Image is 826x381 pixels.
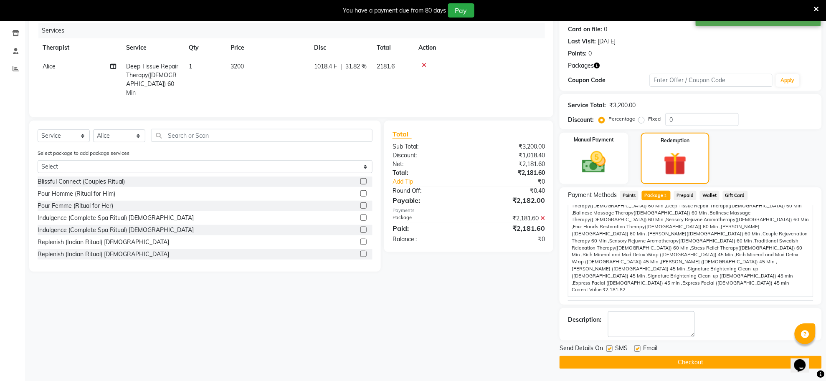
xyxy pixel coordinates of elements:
[568,25,602,34] div: Card on file:
[226,38,309,57] th: Price
[343,6,446,15] div: You have a payment due from 80 days
[572,196,755,209] span: Deep Tissue Repair Therapy([DEMOGRAPHIC_DATA]) 60 Min ,
[568,49,587,58] div: Points:
[386,169,469,177] div: Total:
[674,191,697,200] span: Prepaid
[661,137,689,144] label: Redemption
[386,235,469,244] div: Balance :
[121,38,184,57] th: Service
[661,259,777,265] span: [PERSON_NAME] ([DEMOGRAPHIC_DATA]) 45 Min ,
[664,194,668,199] span: 3
[38,226,194,235] div: Indulgence (Complete Spa Ritual) [DEMOGRAPHIC_DATA]
[568,116,594,124] div: Discount:
[184,38,226,57] th: Qty
[572,217,809,230] span: Sensory Rejuvne Aromatherapy([DEMOGRAPHIC_DATA]) 60 Min ,
[386,151,469,160] div: Discount:
[572,287,603,293] span: Current Value:
[568,61,594,70] span: Packages
[469,142,552,151] div: ₹3,200.00
[43,63,56,70] span: Alice
[568,315,601,324] div: Description:
[572,273,793,286] span: Signature Brightening Clean-up ([DEMOGRAPHIC_DATA]) 45 min ,
[583,252,736,257] span: Rich Mineral and Mud Detox Wrap ([DEMOGRAPHIC_DATA]) 45 Min ,
[560,344,603,354] span: Send Details On
[126,63,178,96] span: Deep Tissue Repair Therapy([DEMOGRAPHIC_DATA]) 60 Min
[573,224,721,230] span: Four Hands Restoration Therapy([DEMOGRAPHIC_DATA]) 60 Min ,
[372,38,413,57] th: Total
[469,151,552,160] div: ₹1,018.40
[38,189,115,198] div: Pour Homme (Ritual for Him)
[572,203,802,216] span: Deep Tissue Repair Therapy([DEMOGRAPHIC_DATA]) 60 Min ,
[448,3,474,18] button: Pay
[615,344,628,354] span: SMS
[560,356,822,369] button: Checkout
[386,142,469,151] div: Sub Total:
[231,63,244,70] span: 3200
[386,214,469,223] div: Package
[574,136,614,144] label: Manual Payment
[309,38,372,57] th: Disc
[152,129,372,142] input: Search or Scan
[189,63,192,70] span: 1
[568,76,650,85] div: Coupon Code
[573,210,709,216] span: Balinese Massage Therapy([DEMOGRAPHIC_DATA]) 60 Min ,
[386,195,469,205] div: Payable:
[38,250,169,259] div: Replenish (Indian Ritual) [DEMOGRAPHIC_DATA]
[568,37,596,46] div: Last Visit:
[682,280,789,286] span: Express Facial ([DEMOGRAPHIC_DATA]) 45 min
[386,160,469,169] div: Net:
[483,177,552,186] div: ₹0
[386,223,469,233] div: Paid:
[469,160,552,169] div: ₹2,181.60
[776,74,800,87] button: Apply
[469,214,552,223] div: ₹2,181.60
[700,191,720,200] span: Wallet
[572,231,808,244] span: Couple Rejuvenation Therapy 60 Min ,
[568,101,606,110] div: Service Total:
[469,187,552,195] div: ₹0.40
[575,149,613,176] img: _cash.svg
[642,191,671,200] span: Package
[38,149,129,157] label: Select package to add package services
[604,25,607,34] div: 0
[648,231,763,237] span: [PERSON_NAME]([DEMOGRAPHIC_DATA]) 60 Min ,
[609,238,754,244] span: Sensory Rejuvne Aromatherapy([DEMOGRAPHIC_DATA]) 60 Min ,
[791,348,818,373] iframe: chat widget
[643,344,657,354] span: Email
[620,191,639,200] span: Points
[656,149,694,178] img: _gift.svg
[650,74,773,87] input: Enter Offer / Coupon Code
[38,38,121,57] th: Therapist
[393,207,545,214] div: Payments
[469,223,552,233] div: ₹2,181.60
[648,115,661,123] label: Fixed
[608,115,635,123] label: Percentage
[377,63,395,70] span: 2181.6
[393,130,412,139] span: Total
[386,187,469,195] div: Round Off:
[723,191,748,200] span: Gift Card
[573,280,682,286] span: Express Facial ([DEMOGRAPHIC_DATA]) 45 min ,
[469,235,552,244] div: ₹0
[386,177,483,186] a: Add Tip
[572,266,758,279] span: Signature Brightening Clean-up ([DEMOGRAPHIC_DATA]) 45 Min ,
[413,38,545,57] th: Action
[609,101,636,110] div: ₹3,200.00
[588,49,592,58] div: 0
[314,62,337,71] span: 1018.4 F
[603,287,626,293] span: ₹2,181.82
[572,238,798,251] span: Traditional Swedish Relaxation Therapy([DEMOGRAPHIC_DATA]) 60 Min ,
[38,202,113,210] div: Pour Femme (Ritual for Her)
[38,238,169,247] div: Replenish (Indian Ritual) [DEMOGRAPHIC_DATA]
[469,195,552,205] div: ₹2,182.00
[598,37,616,46] div: [DATE]
[572,266,688,272] span: [PERSON_NAME] ([DEMOGRAPHIC_DATA]) 45 Min ,
[38,214,194,222] div: Indulgence (Complete Spa Ritual) [DEMOGRAPHIC_DATA]
[469,169,552,177] div: ₹2,181.60
[568,191,617,199] span: Payment Methods
[38,177,125,186] div: Blissful Connect (Couples Ritual)
[38,23,551,38] div: Services
[340,62,342,71] span: |
[345,62,367,71] span: 31.82 %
